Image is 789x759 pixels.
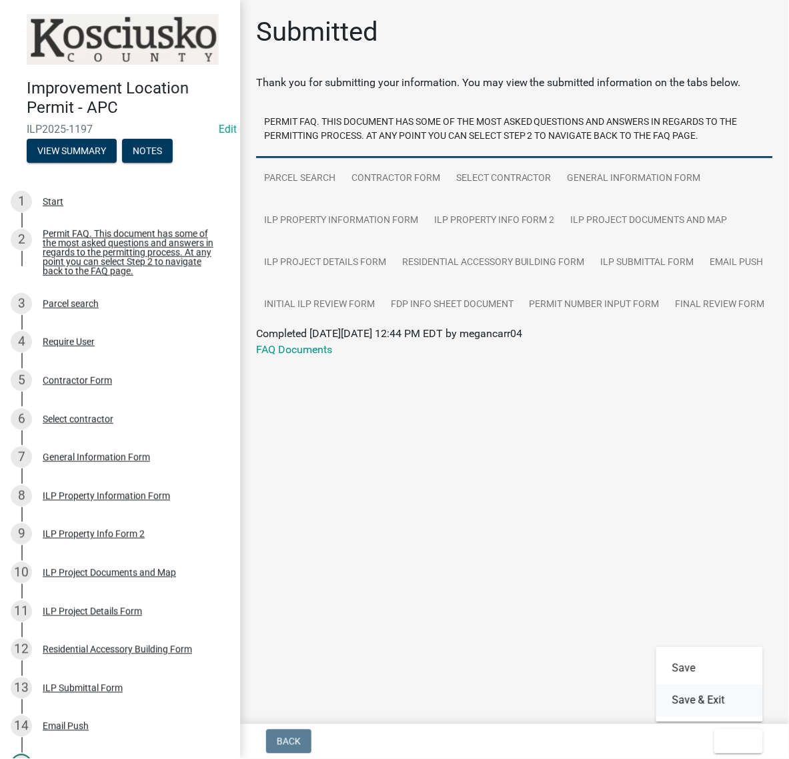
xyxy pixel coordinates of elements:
div: Exit [656,648,763,722]
div: 10 [11,562,32,583]
div: 8 [11,485,32,507]
h4: Improvement Location Permit - APC [27,79,229,117]
div: Parcel search [43,299,99,308]
button: Exit [714,730,763,754]
div: Residential Accessory Building Form [43,645,192,654]
div: Email Push [43,722,89,731]
a: ILP Project Documents and Map [563,200,736,242]
div: Thank you for submitting your information. You may view the submitted information on the tabs below. [256,75,773,91]
span: Exit [725,736,744,747]
div: ILP Submittal Form [43,684,123,693]
div: 2 [11,229,32,250]
span: Completed [DATE][DATE] 12:44 PM EDT by megancarr04 [256,327,522,340]
div: Start [43,197,63,206]
wm-modal-confirm: Summary [27,146,117,157]
div: General Information Form [43,453,150,462]
h1: Submitted [256,16,378,48]
button: Save [656,653,763,685]
a: Final Review Form [668,284,773,326]
a: FAQ Documents [256,343,332,356]
div: ILP Property Information Form [43,491,170,501]
a: Select contractor [448,158,560,200]
a: General Information Form [560,158,709,200]
a: Residential Accessory Building Form [394,242,593,284]
button: Back [266,730,311,754]
a: Permit Number Input Form [522,284,668,326]
a: ILP Project Details Form [256,242,394,284]
div: 9 [11,523,32,545]
div: Permit FAQ. This document has some of the most asked questions and answers in regards to the perm... [43,229,219,276]
button: Notes [122,139,173,163]
div: 7 [11,447,32,468]
a: Initial ILP Review Form [256,284,383,326]
div: Select contractor [43,415,113,424]
div: Contractor Form [43,376,112,385]
div: 13 [11,678,32,699]
div: ILP Project Documents and Map [43,568,176,577]
wm-modal-confirm: Edit Application Number [219,123,237,136]
button: View Summary [27,139,117,163]
wm-modal-confirm: Notes [122,146,173,157]
a: ILP Submittal Form [593,242,702,284]
span: ILP2025-1197 [27,123,213,136]
div: 11 [11,601,32,622]
a: ILP Property Information Form [256,200,426,242]
div: 3 [11,293,32,314]
a: Email Push [702,242,772,284]
span: Back [277,736,301,747]
a: FDP INFO Sheet Document [383,284,522,326]
a: Contractor Form [343,158,448,200]
a: Edit [219,123,237,136]
div: Require User [43,337,95,346]
a: Permit FAQ. This document has some of the most asked questions and answers in regards to the perm... [256,101,773,158]
button: Save & Exit [656,685,763,717]
img: Kosciusko County, Indiana [27,14,219,65]
div: 5 [11,370,32,391]
div: ILP Project Details Form [43,607,142,616]
a: ILP Property Info Form 2 [426,200,563,242]
div: ILP Property Info Form 2 [43,529,145,539]
a: Parcel search [256,158,343,200]
div: 4 [11,331,32,352]
div: 12 [11,639,32,660]
div: 6 [11,409,32,430]
div: 1 [11,191,32,212]
div: 14 [11,716,32,737]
